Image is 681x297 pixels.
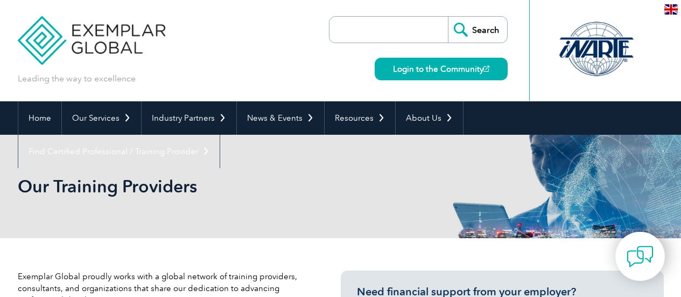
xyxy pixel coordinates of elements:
[375,58,508,80] a: Login to the Community
[664,4,678,15] img: en
[18,101,61,135] a: Home
[396,101,463,135] a: About Us
[18,135,220,168] a: Find Certified Professional / Training Provider
[142,101,236,135] a: Industry Partners
[237,101,324,135] a: News & Events
[483,66,489,72] img: open_square.png
[18,73,136,85] p: Leading the way to excellence
[62,101,141,135] a: Our Services
[448,17,507,43] input: Search
[627,243,654,270] img: contact-chat.png
[325,101,395,135] a: Resources
[18,178,470,195] h2: Our Training Providers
